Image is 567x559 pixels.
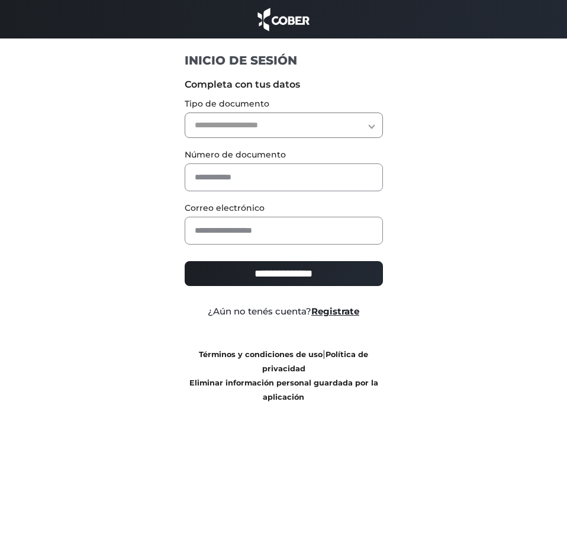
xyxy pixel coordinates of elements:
[185,78,383,92] label: Completa con tus datos
[199,350,323,359] a: Términos y condiciones de uso
[185,53,383,68] h1: INICIO DE SESIÓN
[185,149,383,161] label: Número de documento
[176,305,392,319] div: ¿Aún no tenés cuenta?
[254,6,313,33] img: cober_marca.png
[176,347,392,404] div: |
[189,378,378,401] a: Eliminar información personal guardada por la aplicación
[185,202,383,214] label: Correo electrónico
[311,306,359,317] a: Registrate
[262,350,369,373] a: Política de privacidad
[185,98,383,110] label: Tipo de documento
